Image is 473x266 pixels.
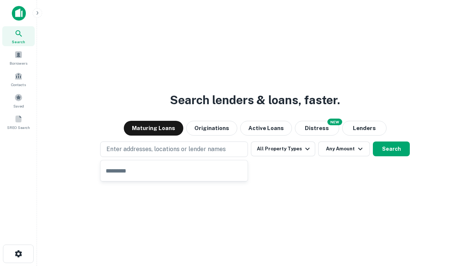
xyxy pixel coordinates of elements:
button: Originations [186,121,237,136]
a: Contacts [2,69,35,89]
div: NEW [327,119,342,125]
span: Search [12,39,25,45]
a: Borrowers [2,48,35,68]
button: Search [373,141,410,156]
a: Saved [2,91,35,110]
a: Search [2,26,35,46]
button: Enter addresses, locations or lender names [100,141,248,157]
span: SREO Search [7,125,30,130]
span: Contacts [11,82,26,88]
button: Lenders [342,121,387,136]
img: capitalize-icon.png [12,6,26,21]
a: SREO Search [2,112,35,132]
button: Maturing Loans [124,121,183,136]
iframe: Chat Widget [436,207,473,242]
span: Borrowers [10,60,27,66]
button: All Property Types [251,141,315,156]
button: Any Amount [318,141,370,156]
span: Saved [13,103,24,109]
button: Search distressed loans with lien and other non-mortgage details. [295,121,339,136]
h3: Search lenders & loans, faster. [170,91,340,109]
button: Active Loans [240,121,292,136]
p: Enter addresses, locations or lender names [106,145,226,154]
